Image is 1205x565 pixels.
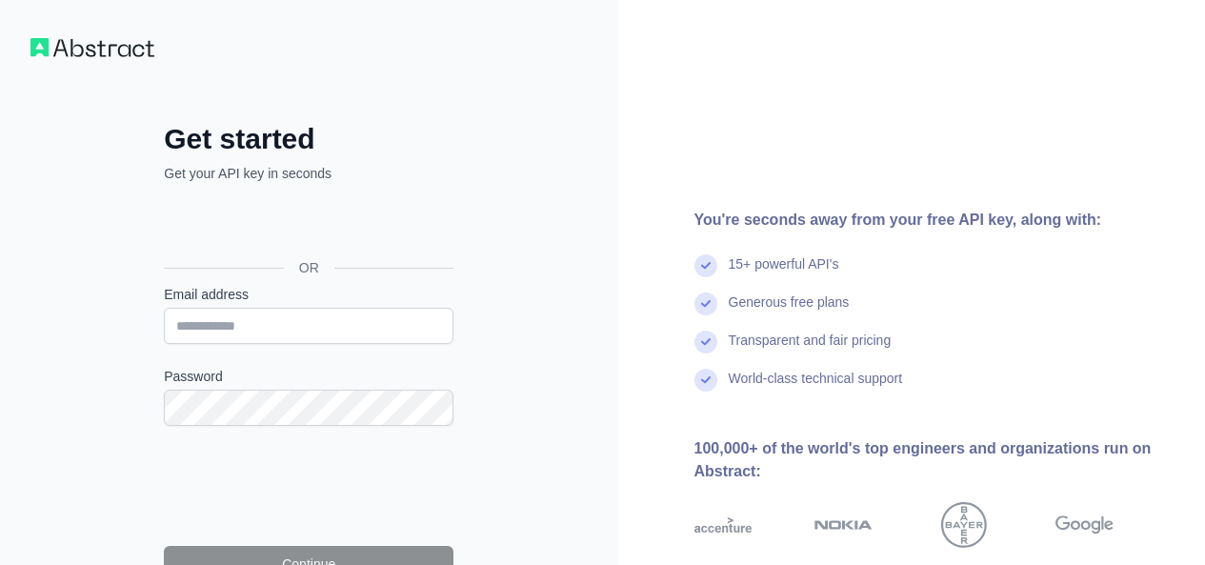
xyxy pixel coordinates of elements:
[729,293,850,331] div: Generous free plans
[1055,502,1114,548] img: google
[154,204,459,246] iframe: Bouton "Se connecter avec Google"
[694,437,1175,483] div: 100,000+ of the world's top engineers and organizations run on Abstract:
[729,254,839,293] div: 15+ powerful API's
[694,254,717,277] img: check mark
[284,258,334,277] span: OR
[164,122,453,156] h2: Get started
[164,285,453,304] label: Email address
[694,209,1175,232] div: You're seconds away from your free API key, along with:
[729,369,903,407] div: World-class technical support
[164,449,453,523] iframe: reCAPTCHA
[941,502,987,548] img: bayer
[694,293,717,315] img: check mark
[164,367,453,386] label: Password
[694,369,717,392] img: check mark
[729,331,892,369] div: Transparent and fair pricing
[814,502,873,548] img: nokia
[694,502,753,548] img: accenture
[164,164,453,183] p: Get your API key in seconds
[30,38,154,57] img: Workflow
[694,331,717,353] img: check mark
